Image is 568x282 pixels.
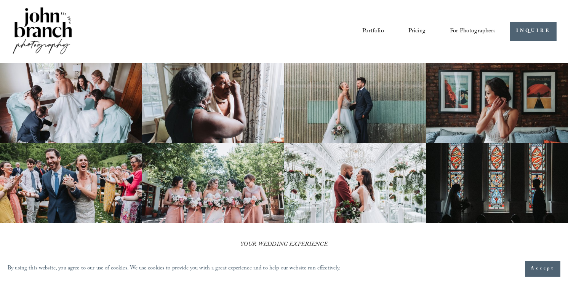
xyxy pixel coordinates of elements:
img: Bride adjusting earring in front of framed posters on a brick wall. [426,63,568,143]
span: Accept [531,265,555,272]
button: Accept [525,261,560,277]
a: INQUIRE [510,22,557,41]
p: By using this website, you agree to our use of cookies. We use cookies to provide you with a grea... [8,263,341,274]
a: Pricing [408,25,426,38]
img: Woman applying makeup to another woman near a window with floral curtains and autumn flowers. [142,63,284,143]
em: YOUR WEDDING EXPERIENCE [240,240,328,250]
img: Silhouettes of a bride and groom facing each other in a church, with colorful stained glass windo... [426,143,568,223]
img: Bride and groom standing in an elegant greenhouse with chandeliers and lush greenery. [284,143,426,223]
img: A bride and four bridesmaids in pink dresses, holding bouquets with pink and white flowers, smili... [142,143,284,223]
span: For Photographers [450,25,496,37]
strong: NOT JUST A DAY, A LIFETIME. [152,252,414,274]
img: A bride and groom standing together, laughing, with the bride holding a bouquet in front of a cor... [284,63,426,143]
a: folder dropdown [450,25,496,38]
img: John Branch IV Photography [11,6,73,57]
a: Portfolio [362,25,384,38]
